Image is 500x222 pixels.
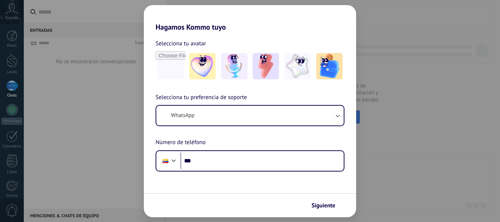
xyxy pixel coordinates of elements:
span: Siguiente [311,203,335,208]
img: -2.jpeg [221,53,247,79]
img: -4.jpeg [284,53,311,79]
img: -5.jpeg [316,53,343,79]
span: Selecciona tu preferencia de soporte [156,93,247,102]
div: Colombia: + 57 [158,153,172,169]
span: Número de teléfono [156,138,206,147]
img: -1.jpeg [189,53,216,79]
span: Selecciona tu avatar [156,39,206,48]
button: WhatsApp [156,106,344,125]
button: Siguiente [308,199,345,212]
img: -3.jpeg [253,53,279,79]
h2: Hagamos Kommo tuyo [144,5,356,31]
span: WhatsApp [171,112,194,119]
